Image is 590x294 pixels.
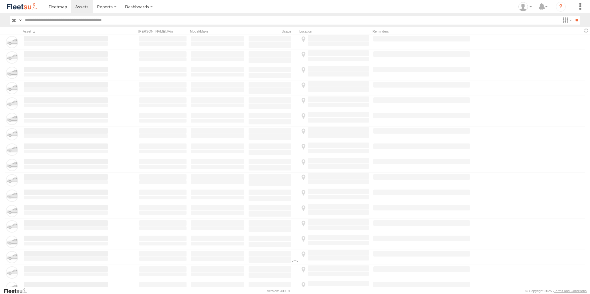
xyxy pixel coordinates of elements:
[554,289,587,293] a: Terms and Conditions
[267,289,290,293] div: Version: 309.01
[525,289,587,293] div: © Copyright 2025 -
[516,2,534,11] div: Wayne Betts
[372,29,471,33] div: Reminders
[560,16,573,25] label: Search Filter Options
[3,288,32,294] a: Visit our Website
[556,2,566,12] i: ?
[190,29,245,33] div: Model/Make
[23,29,109,33] div: Click to Sort
[299,29,370,33] div: Location
[138,29,187,33] div: [PERSON_NAME]./Vin
[6,2,38,11] img: fleetsu-logo-horizontal.svg
[583,28,590,33] span: Refresh
[248,29,297,33] div: Usage
[18,16,23,25] label: Search Query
